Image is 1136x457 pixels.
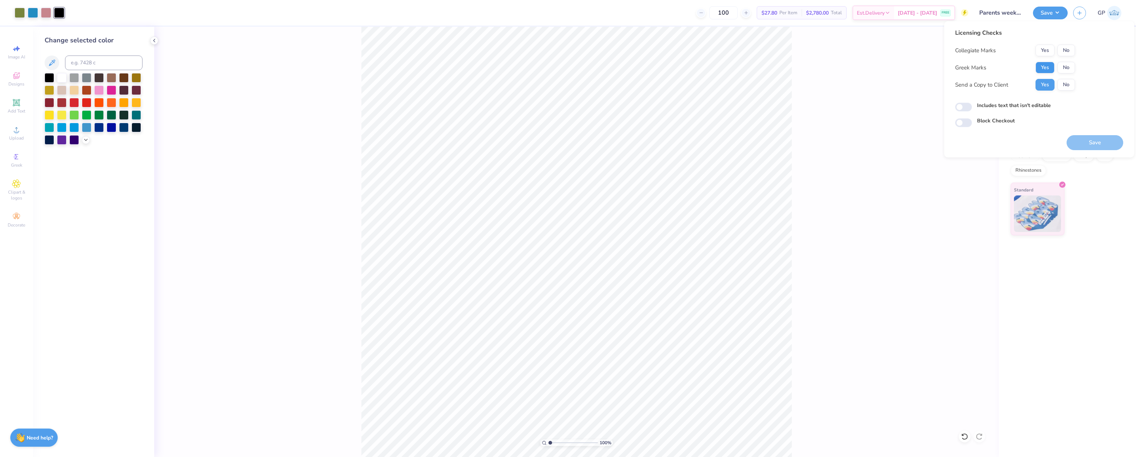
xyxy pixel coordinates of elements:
span: Upload [9,135,24,141]
img: Standard [1014,195,1061,232]
span: 100 % [600,439,611,446]
span: Designs [8,81,24,87]
span: $2,780.00 [806,9,829,17]
span: Clipart & logos [4,189,29,201]
div: Send a Copy to Client [955,81,1008,89]
button: No [1057,45,1075,56]
a: GP [1098,6,1121,20]
span: Decorate [8,222,25,228]
span: FREE [942,10,949,15]
div: Licensing Checks [955,28,1075,37]
span: Greek [11,162,22,168]
span: $27.80 [761,9,777,17]
input: e.g. 7428 c [65,56,143,70]
button: No [1057,62,1075,73]
strong: Need help? [27,434,53,441]
label: Block Checkout [977,117,1015,125]
span: Image AI [8,54,25,60]
span: Est. Delivery [857,9,885,17]
span: GP [1098,9,1105,17]
span: Add Text [8,108,25,114]
button: Yes [1036,62,1055,73]
span: Per Item [779,9,797,17]
button: No [1057,79,1075,91]
div: Change selected color [45,35,143,45]
span: Total [831,9,842,17]
input: Untitled Design [974,5,1027,20]
input: – – [709,6,738,19]
span: Standard [1014,186,1033,194]
button: Yes [1036,79,1055,91]
div: Rhinestones [1011,165,1046,176]
label: Includes text that isn't editable [977,102,1051,109]
div: Collegiate Marks [955,46,996,55]
button: Yes [1036,45,1055,56]
span: [DATE] - [DATE] [898,9,937,17]
button: Save [1033,7,1068,19]
div: Greek Marks [955,64,986,72]
img: Germaine Penalosa [1107,6,1121,20]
